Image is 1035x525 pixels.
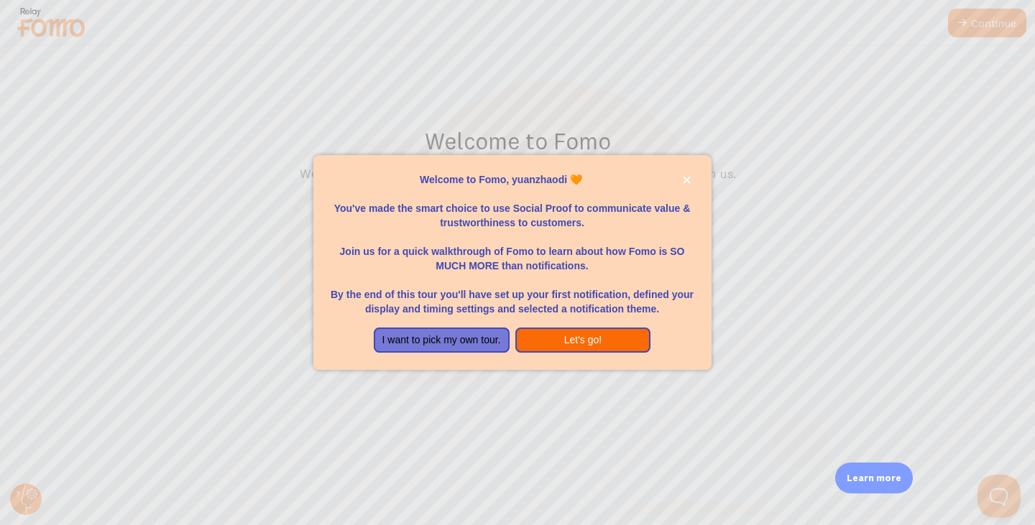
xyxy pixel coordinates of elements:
p: By the end of this tour you'll have set up your first notification, defined your display and timi... [331,273,694,316]
button: I want to pick my own tour. [374,327,510,353]
p: You've made the smart choice to use Social Proof to communicate value & trustworthiness to custom... [331,187,694,230]
p: Join us for a quick walkthrough of Fomo to learn about how Fomo is SO MUCH MORE than notifications. [331,230,694,273]
button: close, [679,172,694,187]
button: Let's go! [515,327,651,353]
div: Welcome to Fomo, yuanzhaodi 🧡You&amp;#39;ve made the smart choice to use Social Proof to communic... [313,155,712,371]
p: Welcome to Fomo, yuanzhaodi 🧡 [331,172,694,187]
p: Learn more [847,471,901,485]
div: Learn more [835,463,913,493]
